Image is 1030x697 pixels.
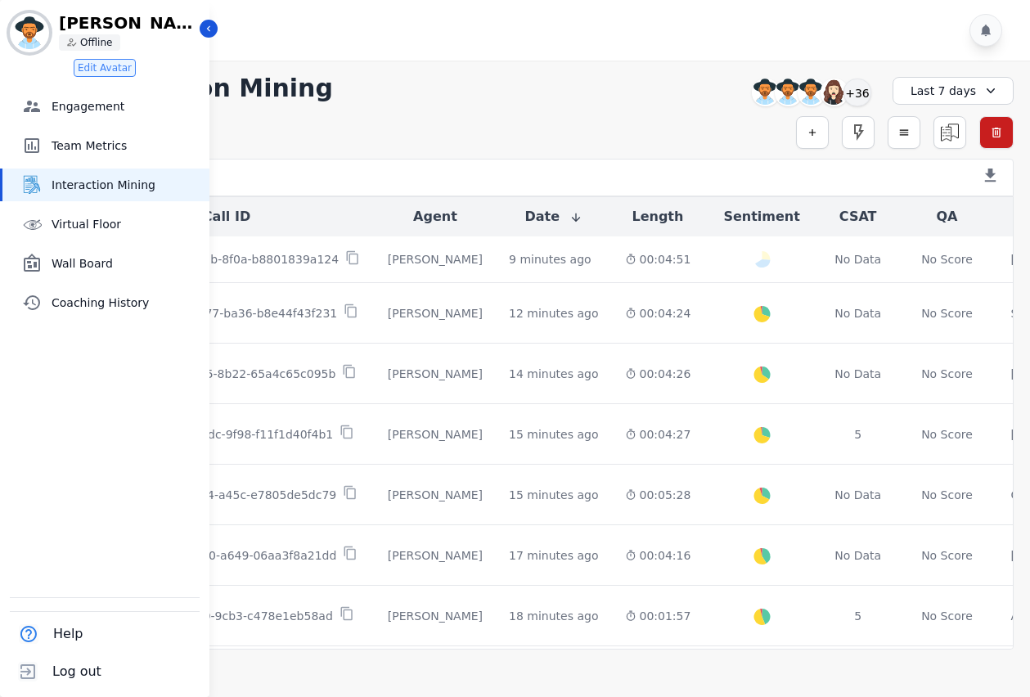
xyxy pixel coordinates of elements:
[67,38,77,47] img: person
[52,662,101,681] span: Log out
[632,207,683,227] button: Length
[10,653,105,690] button: Log out
[936,207,957,227] button: QA
[59,15,198,31] p: [PERSON_NAME][EMAIL_ADDRESS][PERSON_NAME][DOMAIN_NAME]
[52,295,203,311] span: Coaching History
[2,247,209,280] a: Wall Board
[2,90,209,123] a: Engagement
[2,208,209,241] a: Virtual Floor
[10,615,86,653] button: Help
[52,137,203,154] span: Team Metrics
[525,207,583,227] button: Date
[839,207,877,227] button: CSAT
[52,98,203,115] span: Engagement
[52,216,203,232] span: Virtual Floor
[413,207,457,227] button: Agent
[80,36,112,49] p: Offline
[52,255,203,272] span: Wall Board
[10,13,49,52] img: Bordered avatar
[723,207,799,227] button: Sentiment
[893,77,1014,105] div: Last 7 days
[843,79,871,106] div: +36
[2,286,209,319] a: Coaching History
[53,624,83,644] span: Help
[203,207,250,227] button: Call ID
[2,129,209,162] a: Team Metrics
[74,59,136,77] button: Edit Avatar
[52,177,203,193] span: Interaction Mining
[2,169,209,201] a: Interaction Mining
